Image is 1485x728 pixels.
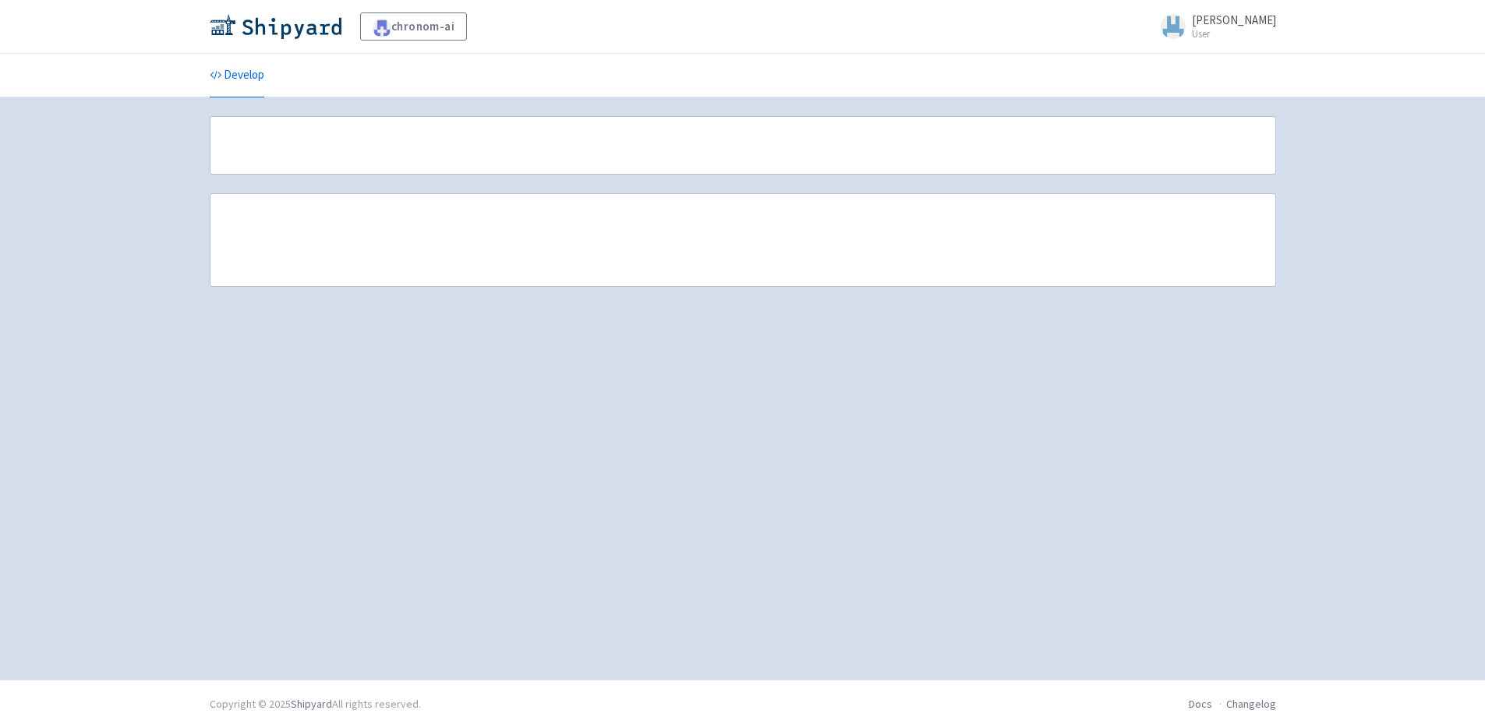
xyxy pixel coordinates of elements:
[210,696,421,712] div: Copyright © 2025 All rights reserved.
[210,54,264,97] a: Develop
[1192,29,1276,39] small: User
[1151,14,1276,39] a: [PERSON_NAME] User
[1226,697,1276,711] a: Changelog
[360,12,468,41] a: chronom-ai
[1192,12,1276,27] span: [PERSON_NAME]
[291,697,332,711] a: Shipyard
[1189,697,1212,711] a: Docs
[210,14,341,39] img: Shipyard logo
